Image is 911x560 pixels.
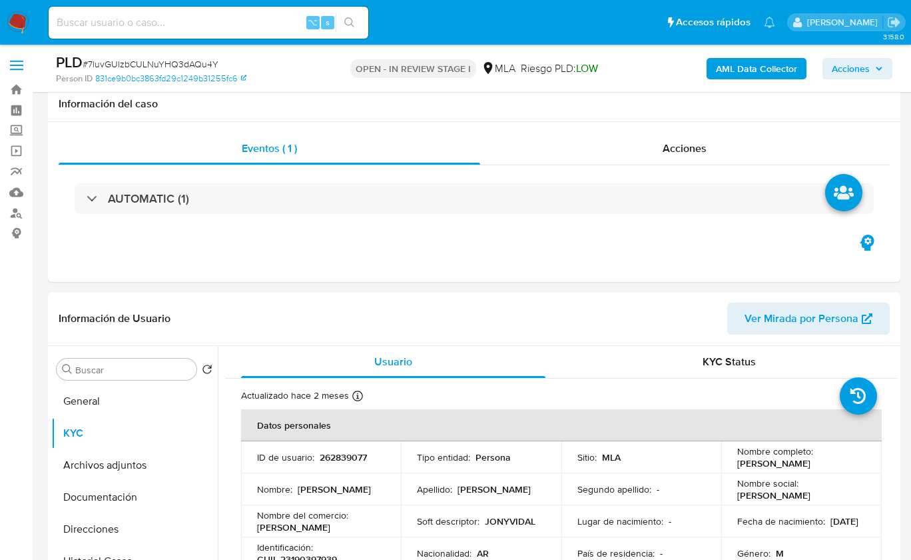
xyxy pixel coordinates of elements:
p: - [669,515,671,527]
p: jian.marin@mercadolibre.com [807,16,882,29]
button: AML Data Collector [707,58,806,79]
button: General [51,385,218,417]
p: [PERSON_NAME] [737,489,810,501]
p: [PERSON_NAME] [257,521,330,533]
p: Identificación : [257,541,313,553]
button: search-icon [336,13,363,32]
p: Lugar de nacimiento : [577,515,663,527]
p: Nombre del comercio : [257,509,348,521]
a: Notificaciones [764,17,775,28]
p: País de residencia : [577,547,655,559]
b: AML Data Collector [716,58,797,79]
button: Buscar [62,364,73,375]
button: Archivos adjuntos [51,449,218,481]
p: M [776,547,784,559]
p: ID de usuario : [257,451,314,463]
input: Buscar [75,364,191,376]
b: Person ID [56,73,93,85]
span: Accesos rápidos [676,15,751,29]
p: Apellido : [417,483,452,495]
th: Datos personales [241,409,882,441]
span: KYC Status [703,354,756,369]
p: Segundo apellido : [577,483,651,495]
p: [PERSON_NAME] [737,457,810,469]
p: - [657,483,659,495]
span: Acciones [832,58,870,79]
button: Direcciones [51,513,218,545]
p: AR [477,547,489,559]
p: OPEN - IN REVIEW STAGE I [350,59,476,78]
div: MLA [481,61,515,76]
span: Usuario [374,354,412,369]
input: Buscar usuario o caso... [49,14,368,31]
button: Documentación [51,481,218,513]
p: Género : [737,547,770,559]
div: AUTOMATIC (1) [75,183,874,214]
p: Nombre social : [737,477,798,489]
span: s [326,16,330,29]
p: Actualizado hace 2 meses [241,389,349,402]
button: KYC [51,417,218,449]
button: Volver al orden por defecto [202,364,212,379]
p: Fecha de nacimiento : [737,515,825,527]
button: Acciones [822,58,892,79]
a: Salir [887,15,901,29]
p: Soft descriptor : [417,515,479,527]
p: Nombre : [257,483,292,495]
p: 262839077 [320,451,367,463]
span: Ver Mirada por Persona [745,303,858,335]
p: MLA [602,451,621,463]
span: Acciones [663,141,707,156]
h3: AUTOMATIC (1) [108,191,189,206]
span: Riesgo PLD: [521,61,598,76]
span: ⌥ [308,16,318,29]
p: Persona [475,451,511,463]
span: # 7luvGUlzbCULNuYHQ3dAQu4Y [83,57,218,71]
p: JONYVIDAL [485,515,535,527]
p: [PERSON_NAME] [457,483,531,495]
p: Tipo entidad : [417,451,470,463]
h1: Información de Usuario [59,312,170,325]
p: [DATE] [830,515,858,527]
a: 831ce9b0bc3863fd29c1249b31255fc6 [95,73,246,85]
span: Eventos ( 1 ) [242,141,297,156]
p: [PERSON_NAME] [298,483,371,495]
p: Nacionalidad : [417,547,471,559]
button: Ver Mirada por Persona [727,303,890,335]
span: LOW [576,61,598,76]
p: - [660,547,663,559]
b: PLD [56,51,83,73]
p: Nombre completo : [737,445,813,457]
p: Sitio : [577,451,597,463]
h1: Información del caso [59,97,890,111]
